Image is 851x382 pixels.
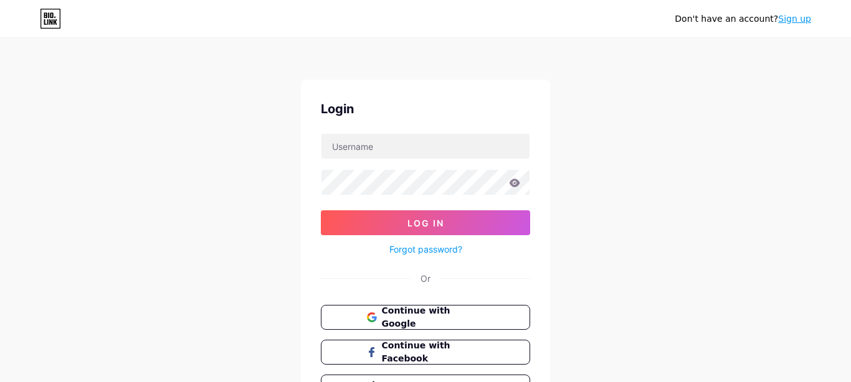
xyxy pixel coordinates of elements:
div: Login [321,100,530,118]
a: Sign up [778,14,811,24]
span: Log In [407,218,444,228]
button: Continue with Facebook [321,340,530,365]
input: Username [321,134,530,159]
button: Continue with Google [321,305,530,330]
div: Or [421,272,430,285]
a: Forgot password? [389,243,462,256]
button: Log In [321,210,530,235]
span: Continue with Facebook [382,339,485,365]
span: Continue with Google [382,304,485,330]
div: Don't have an account? [675,12,811,26]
